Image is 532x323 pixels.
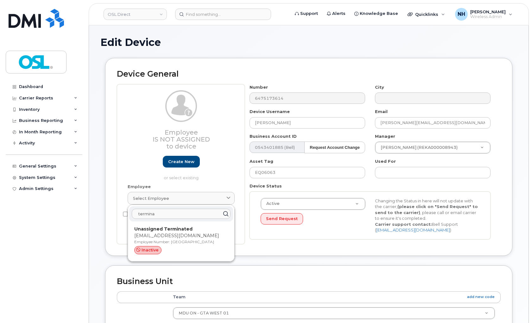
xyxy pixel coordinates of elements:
[117,277,501,286] h2: Business Unit
[166,142,196,150] span: to device
[132,209,231,219] input: Enter name, email, or employee number
[128,175,235,181] p: or select existing
[100,37,517,48] h1: Edit Device
[375,109,388,115] label: Email
[250,84,268,90] label: Number
[163,156,200,168] a: Create new
[250,133,297,139] label: Business Account ID
[304,142,365,153] button: Request Account Change
[375,84,384,90] label: City
[128,184,151,190] label: Employee
[128,192,235,205] a: Select employee
[250,158,273,164] label: Asset Tag
[370,198,484,233] div: Changing the Status in here will not update with the carrier, , please call or email carrier to e...
[123,212,128,217] input: Non-employee owned device
[167,291,501,303] th: Team
[310,145,360,150] strong: Request Account Change
[377,145,458,150] span: [PERSON_NAME] (REKA000008943)
[134,232,228,239] p: [EMAIL_ADDRESS][DOMAIN_NAME]
[250,183,282,189] label: Device Status
[134,226,193,232] strong: Unassigned Terminated
[375,133,395,139] label: Manager
[133,195,169,201] span: Select employee
[179,311,229,315] span: MDU ON - GTA WEST 01
[261,198,365,210] a: Active
[375,142,490,153] a: [PERSON_NAME] (REKA000008943)
[173,307,495,319] a: MDU ON - GTA WEST 01
[261,213,303,225] button: Send Request
[134,239,228,245] p: Employee Number: [GEOGRAPHIC_DATA]
[467,294,495,300] a: add new code
[263,201,280,206] span: Active
[375,158,396,164] label: Used For
[129,224,233,259] div: Unassigned Terminated[EMAIL_ADDRESS][DOMAIN_NAME]Employee Number: [GEOGRAPHIC_DATA]inactive
[128,129,235,150] h3: Employee
[153,136,210,143] span: Is not assigned
[142,247,159,253] span: inactive
[250,109,290,115] label: Device Username
[375,222,432,227] strong: Carrier support contact:
[123,210,193,218] label: Non-employee owned device
[117,70,501,79] h2: Device General
[376,227,450,232] a: [EMAIL_ADDRESS][DOMAIN_NAME]
[375,204,478,215] strong: (please click on "Send Request" to send to the carrier)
